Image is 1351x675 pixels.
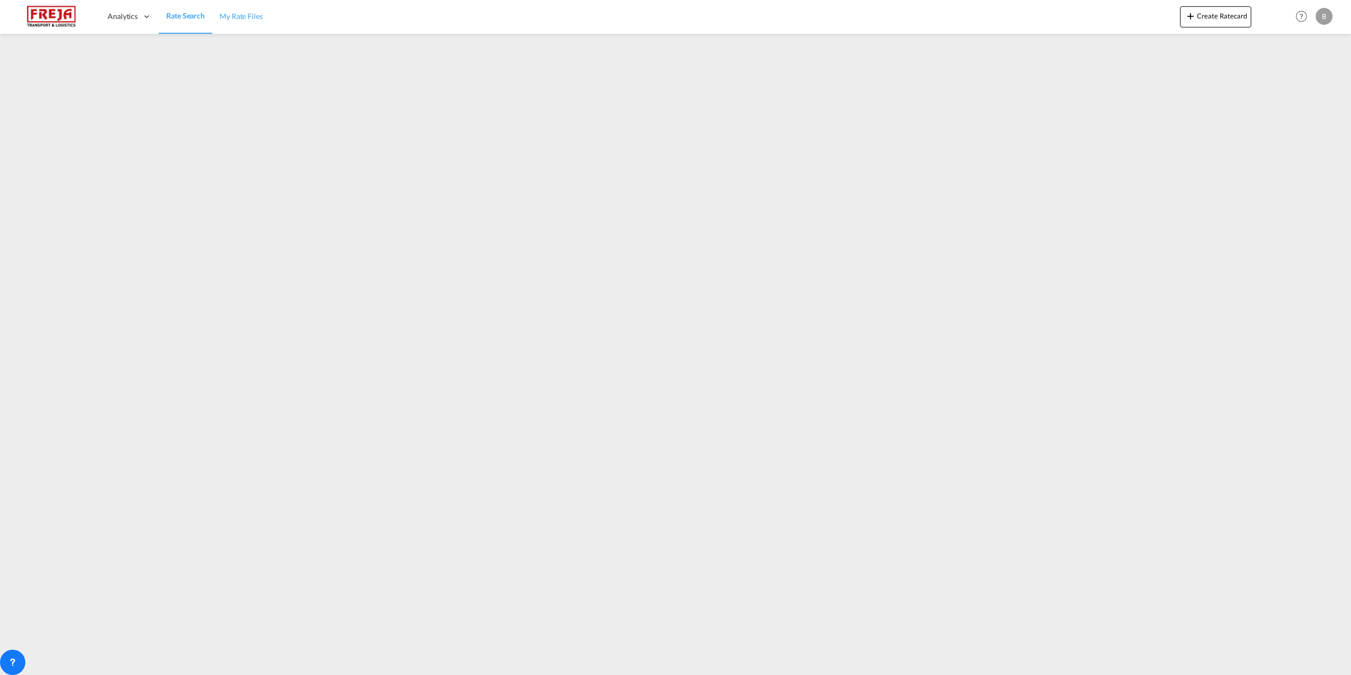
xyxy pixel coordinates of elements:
[108,11,138,22] span: Analytics
[1184,9,1197,22] md-icon: icon-plus 400-fg
[1316,8,1333,25] div: B
[220,12,263,21] span: My Rate Files
[1292,7,1310,25] span: Help
[1180,6,1251,27] button: icon-plus 400-fgCreate Ratecard
[16,5,87,28] img: 586607c025bf11f083711d99603023e7.png
[1292,7,1316,26] div: Help
[166,11,205,20] span: Rate Search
